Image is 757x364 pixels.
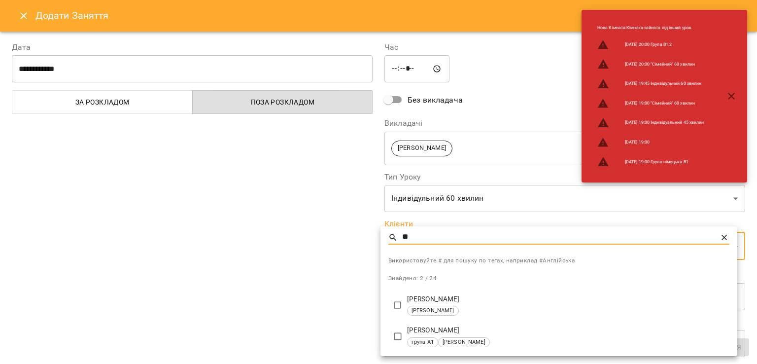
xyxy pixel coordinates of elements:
[407,294,729,304] p: [PERSON_NAME]
[439,338,489,347] span: [PERSON_NAME]
[589,152,712,172] li: [DATE] 19:00 Група німецька В1
[407,326,729,335] p: [PERSON_NAME]
[589,54,712,74] li: [DATE] 20:00 "Сімейний" 60 хвилин
[589,21,712,35] li: Нова Кімната : Кімната зайнята під інший урок
[589,35,712,55] li: [DATE] 20:00 Група В1.2
[408,338,438,347] span: група А1
[589,94,712,113] li: [DATE] 19:00 "Сімейний" 60 хвилин
[388,256,729,266] span: Використовуйте # для пошуку по тегах, наприклад #Англійська
[589,113,712,133] li: [DATE] 19:00 Індивідуальний 45 хвилин
[589,133,712,152] li: [DATE] 19:00
[589,74,712,94] li: [DATE] 19:45 Індивідульний 60 хвилин
[388,275,437,282] span: Знайдено: 2 / 24
[408,307,458,315] span: [PERSON_NAME]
